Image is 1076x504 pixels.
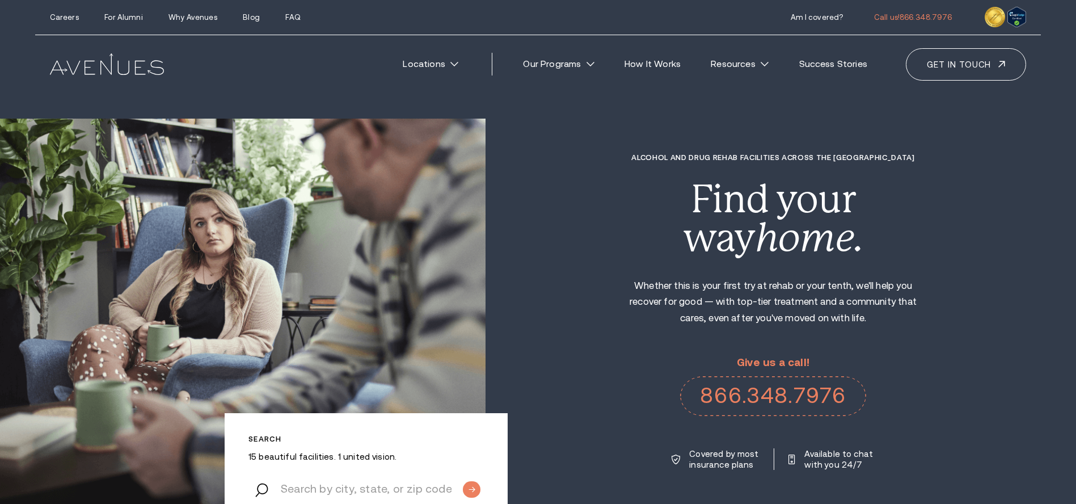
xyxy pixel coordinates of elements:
[906,48,1026,81] a: Get in touch
[248,435,484,443] p: Search
[672,448,759,470] a: Covered by most insurance plans
[689,448,759,470] p: Covered by most insurance plans
[874,13,952,22] a: Call us!866.348.7976
[618,153,927,162] h1: Alcohol and Drug Rehab Facilities across the [GEOGRAPHIC_DATA]
[900,13,952,22] span: 866.348.7976
[248,451,484,462] p: 15 beautiful facilities. 1 united vision.
[512,52,606,77] a: Our Programs
[1007,7,1026,27] img: Verify Approval for www.avenuesrecovery.com
[699,52,780,77] a: Resources
[104,13,142,22] a: For Alumni
[680,376,866,416] a: 866.348.7976
[618,278,927,327] p: Whether this is your first try at rehab or your tenth, we'll help you recover for good — with top...
[618,180,927,258] div: Find your way
[1007,10,1026,21] a: Verify LegitScript Approval for www.avenuesrecovery.com
[168,13,217,22] a: Why Avenues
[680,357,866,369] p: Give us a call!
[391,52,470,77] a: Locations
[50,13,79,22] a: Careers
[787,52,879,77] a: Success Stories
[791,13,843,22] a: Am I covered?
[285,13,300,22] a: FAQ
[804,448,875,470] p: Available to chat with you 24/7
[463,481,480,498] input: Submit
[243,13,260,22] a: Blog
[756,215,863,260] i: home.
[788,448,875,470] a: Available to chat with you 24/7
[613,52,693,77] a: How It Works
